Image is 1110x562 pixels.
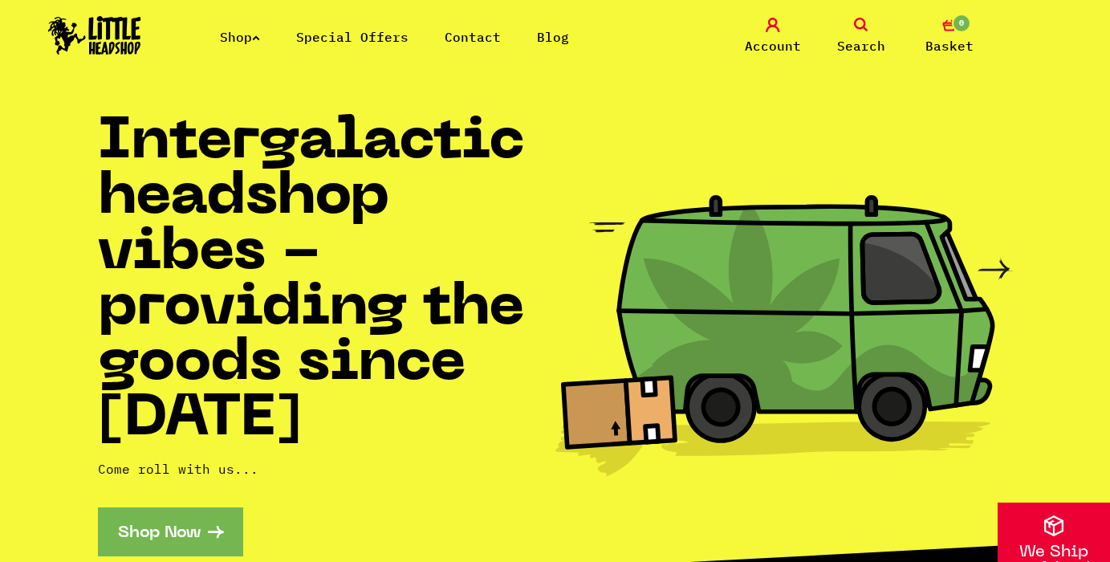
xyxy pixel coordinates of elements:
[745,36,801,55] span: Account
[48,16,141,55] img: Little Head Shop Logo
[837,36,885,55] span: Search
[821,18,901,55] a: Search
[98,507,243,556] a: Shop Now
[909,18,990,55] a: 0 Basket
[952,14,971,33] span: 0
[537,29,569,45] a: Blog
[925,36,974,55] span: Basket
[220,29,260,45] a: Shop
[98,116,555,448] h1: Intergalactic headshop vibes - providing the goods since [DATE]
[445,29,501,45] a: Contact
[98,459,555,479] p: Come roll with us...
[296,29,409,45] a: Special Offers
